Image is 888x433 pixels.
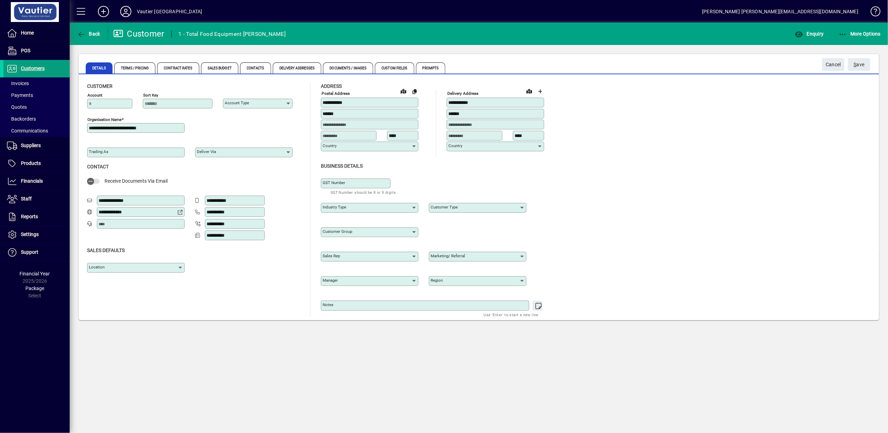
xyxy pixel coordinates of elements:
span: Quotes [7,104,27,110]
span: Details [86,62,113,74]
a: Staff [3,190,70,208]
span: Enquiry [795,31,824,37]
mat-label: Industry type [323,205,346,210]
mat-hint: Use 'Enter' to start a new line [484,311,539,319]
span: Prompts [416,62,446,74]
mat-label: Country [323,143,337,148]
mat-label: Sales rep [323,253,340,258]
a: Quotes [3,101,70,113]
mat-label: GST Number [323,180,345,185]
span: ave [854,59,865,70]
a: Reports [3,208,70,226]
span: Suppliers [21,143,41,148]
mat-label: Sort key [143,93,158,98]
a: Products [3,155,70,172]
button: Save [848,58,870,71]
button: Profile [115,5,137,18]
span: Back [77,31,100,37]
a: Home [3,24,70,42]
span: Package [25,286,44,291]
mat-label: Trading as [89,149,108,154]
span: Business details [321,163,363,169]
a: POS [3,42,70,60]
span: Sales Budget [201,62,238,74]
span: Documents / Images [323,62,373,74]
button: More Options [837,28,883,40]
span: Invoices [7,81,29,86]
mat-label: Organisation name [87,117,122,122]
div: Vautier [GEOGRAPHIC_DATA] [137,6,202,17]
span: Customer [87,83,113,89]
a: Settings [3,226,70,243]
a: Knowledge Base [865,1,879,24]
span: Address [321,83,342,89]
span: Reports [21,214,38,219]
span: Receive Documents Via Email [105,178,168,184]
mat-label: Manager [323,278,338,283]
a: Invoices [3,77,70,89]
button: Enquiry [793,28,825,40]
mat-label: Account [87,93,102,98]
span: Settings [21,231,39,237]
span: Backorders [7,116,36,122]
span: More Options [839,31,881,37]
span: Contact [87,164,109,169]
span: Contacts [240,62,271,74]
mat-label: Customer group [323,229,352,234]
span: Custom Fields [375,62,414,74]
span: Home [21,30,34,36]
mat-label: Country [448,143,462,148]
a: Suppliers [3,137,70,154]
span: Sales defaults [87,248,125,253]
div: Customer [113,28,164,39]
mat-label: Account Type [225,100,249,105]
button: Cancel [822,58,844,71]
span: Payments [7,92,33,98]
span: Contract Rates [157,62,199,74]
a: Backorders [3,113,70,125]
mat-label: Deliver via [197,149,216,154]
a: Payments [3,89,70,101]
span: S [854,62,857,67]
mat-label: Region [431,278,443,283]
mat-label: Customer type [431,205,458,210]
span: Delivery Addresses [273,62,322,74]
mat-label: Notes [323,302,333,307]
a: View on map [524,85,535,97]
a: View on map [398,85,409,97]
mat-label: Marketing/ Referral [431,253,465,258]
span: Communications [7,128,48,134]
a: Support [3,244,70,261]
button: Copy to Delivery address [409,86,420,97]
span: Products [21,160,41,166]
span: Support [21,249,38,255]
div: [PERSON_NAME] [PERSON_NAME][EMAIL_ADDRESS][DOMAIN_NAME] [702,6,858,17]
button: Add [92,5,115,18]
mat-label: Location [89,265,105,269]
app-page-header-button: Back [70,28,108,40]
span: POS [21,48,30,53]
mat-hint: GST Number should be 8 or 9 digits [331,188,396,196]
span: Staff [21,196,32,202]
span: Financial Year [20,271,50,276]
a: Financials [3,173,70,190]
span: Cancel [826,59,841,70]
span: Terms / Pricing [114,62,156,74]
div: 1 - Total Food Equipment [PERSON_NAME] [179,29,286,40]
a: Communications [3,125,70,137]
button: Choose address [535,86,546,97]
span: Customers [21,66,45,71]
button: Back [75,28,102,40]
span: Financials [21,178,43,184]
